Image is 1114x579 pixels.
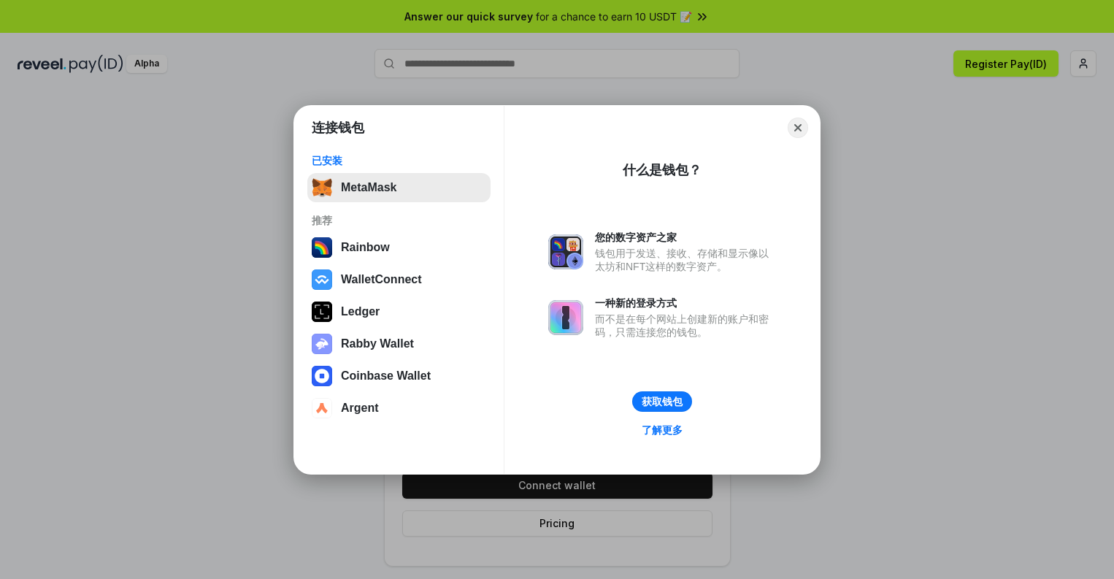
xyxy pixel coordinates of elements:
div: 已安装 [312,154,486,167]
button: Rainbow [307,233,491,262]
img: svg+xml,%3Csvg%20width%3D%22120%22%20height%3D%22120%22%20viewBox%3D%220%200%20120%20120%22%20fil... [312,237,332,258]
img: svg+xml,%3Csvg%20xmlns%3D%22http%3A%2F%2Fwww.w3.org%2F2000%2Fsvg%22%20fill%3D%22none%22%20viewBox... [312,334,332,354]
div: 获取钱包 [642,395,683,408]
div: WalletConnect [341,273,422,286]
div: 一种新的登录方式 [595,296,776,310]
div: 您的数字资产之家 [595,231,776,244]
button: Coinbase Wallet [307,361,491,391]
button: Argent [307,394,491,423]
button: Ledger [307,297,491,326]
button: Rabby Wallet [307,329,491,358]
img: svg+xml,%3Csvg%20width%3D%2228%22%20height%3D%2228%22%20viewBox%3D%220%200%2028%2028%22%20fill%3D... [312,398,332,418]
div: 什么是钱包？ [623,161,702,179]
div: Ledger [341,305,380,318]
img: svg+xml,%3Csvg%20xmlns%3D%22http%3A%2F%2Fwww.w3.org%2F2000%2Fsvg%22%20width%3D%2228%22%20height%3... [312,302,332,322]
button: 获取钱包 [632,391,692,412]
img: svg+xml,%3Csvg%20xmlns%3D%22http%3A%2F%2Fwww.w3.org%2F2000%2Fsvg%22%20fill%3D%22none%22%20viewBox... [548,300,583,335]
img: svg+xml,%3Csvg%20xmlns%3D%22http%3A%2F%2Fwww.w3.org%2F2000%2Fsvg%22%20fill%3D%22none%22%20viewBox... [548,234,583,269]
div: Rainbow [341,241,390,254]
div: MetaMask [341,181,396,194]
img: svg+xml,%3Csvg%20width%3D%2228%22%20height%3D%2228%22%20viewBox%3D%220%200%2028%2028%22%20fill%3D... [312,366,332,386]
div: Coinbase Wallet [341,369,431,383]
img: svg+xml,%3Csvg%20fill%3D%22none%22%20height%3D%2233%22%20viewBox%3D%220%200%2035%2033%22%20width%... [312,177,332,198]
h1: 连接钱包 [312,119,364,137]
div: 而不是在每个网站上创建新的账户和密码，只需连接您的钱包。 [595,312,776,339]
div: 了解更多 [642,423,683,437]
button: MetaMask [307,173,491,202]
img: svg+xml,%3Csvg%20width%3D%2228%22%20height%3D%2228%22%20viewBox%3D%220%200%2028%2028%22%20fill%3D... [312,269,332,290]
div: Argent [341,402,379,415]
button: Close [788,118,808,138]
div: 推荐 [312,214,486,227]
a: 了解更多 [633,421,691,440]
div: Rabby Wallet [341,337,414,350]
button: WalletConnect [307,265,491,294]
div: 钱包用于发送、接收、存储和显示像以太坊和NFT这样的数字资产。 [595,247,776,273]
